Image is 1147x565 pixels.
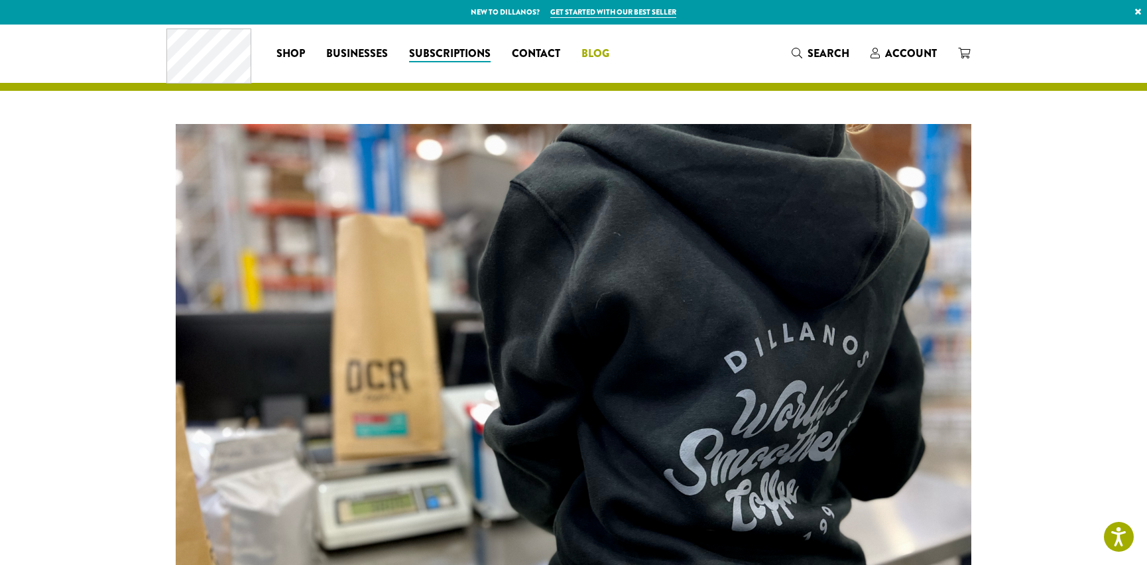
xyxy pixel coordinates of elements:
a: Shop [266,43,316,64]
span: Shop [276,46,305,62]
span: Subscriptions [409,46,491,62]
span: Search [808,46,849,61]
a: Search [781,42,860,64]
span: Businesses [326,46,388,62]
span: Contact [512,46,560,62]
span: Blog [581,46,609,62]
a: Get started with our best seller [550,7,676,18]
span: Account [885,46,937,61]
